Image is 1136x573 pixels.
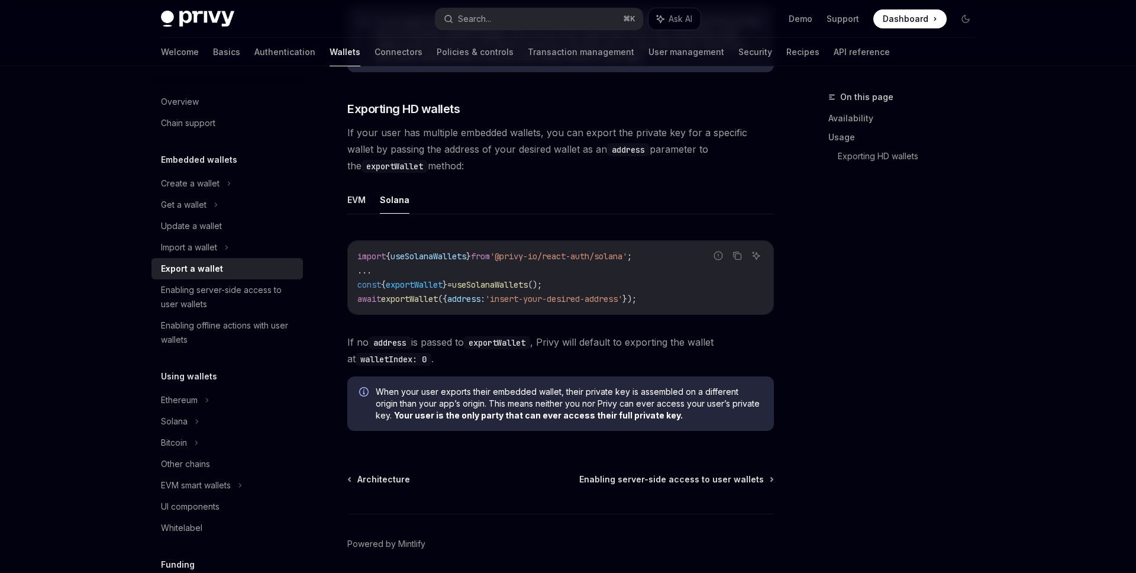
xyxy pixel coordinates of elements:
div: Enabling server-side access to user wallets [161,283,296,311]
a: Architecture [348,474,410,485]
span: If no is passed to , Privy will default to exporting the wallet at . [347,334,774,367]
a: Dashboard [873,9,947,28]
span: If your user has multiple embedded wallets, you can export the private key for a specific wallet ... [347,124,774,174]
span: exportWallet [381,294,438,304]
button: Ask AI [748,248,764,263]
span: useSolanaWallets [452,279,528,290]
a: Recipes [786,38,819,66]
code: walletIndex: 0 [356,353,431,366]
span: from [471,251,490,262]
div: Chain support [161,116,215,130]
div: EVM smart wallets [161,478,231,492]
span: ({ [438,294,447,304]
span: { [381,279,386,290]
div: Update a wallet [161,219,222,233]
a: Whitelabel [151,517,303,539]
img: dark logo [161,11,234,27]
a: Support [827,13,859,25]
a: Enabling server-side access to user wallets [579,474,773,485]
span: await [357,294,381,304]
div: Other chains [161,457,210,471]
a: User management [648,38,724,66]
a: Availability [828,109,985,128]
a: Update a wallet [151,215,303,237]
a: Policies & controls [437,38,514,66]
a: Authentication [254,38,315,66]
span: 'insert-your-desired-address' [485,294,622,304]
div: Enabling offline actions with user wallets [161,318,296,347]
code: address [369,336,411,349]
div: Overview [161,95,199,109]
span: On this page [840,90,893,104]
span: Dashboard [883,13,928,25]
button: Toggle dark mode [956,9,975,28]
h5: Embedded wallets [161,153,237,167]
span: When your user exports their embedded wallet, their private key is assembled on a different origi... [376,386,762,421]
span: Ask AI [669,13,692,25]
b: Your user is the only party that can ever access their full private key. [394,410,683,420]
span: }); [622,294,637,304]
button: Search...⌘K [435,8,643,30]
span: Architecture [357,474,410,485]
span: '@privy-io/react-auth/solana' [490,251,627,262]
div: Ethereum [161,393,198,407]
a: Export a wallet [151,258,303,279]
div: UI components [161,500,220,514]
span: ⌘ K [623,14,635,24]
span: = [447,279,452,290]
a: UI components [151,496,303,517]
span: address: [447,294,485,304]
a: Transaction management [528,38,634,66]
button: Copy the contents from the code block [730,248,745,263]
button: Report incorrect code [711,248,726,263]
span: const [357,279,381,290]
span: ; [627,251,632,262]
button: EVM [347,186,366,214]
span: Exporting HD wallets [347,101,460,117]
a: Security [738,38,772,66]
span: useSolanaWallets [390,251,466,262]
div: Export a wallet [161,262,223,276]
a: Connectors [375,38,422,66]
div: Solana [161,414,188,429]
a: Other chains [151,453,303,475]
a: Exporting HD wallets [838,147,985,166]
a: Usage [828,128,985,147]
h5: Funding [161,558,195,572]
h5: Using wallets [161,369,217,384]
span: ... [357,265,372,276]
div: Import a wallet [161,240,217,255]
span: } [466,251,471,262]
svg: Info [359,387,371,399]
button: Solana [380,186,409,214]
code: exportWallet [362,160,428,173]
div: Bitcoin [161,436,187,450]
a: Wallets [330,38,360,66]
div: Get a wallet [161,198,206,212]
a: Demo [789,13,812,25]
a: Powered by Mintlify [347,538,425,550]
div: Search... [458,12,491,26]
code: address [607,143,650,156]
span: import [357,251,386,262]
span: Enabling server-side access to user wallets [579,474,764,485]
div: Create a wallet [161,176,220,191]
span: { [386,251,390,262]
a: Overview [151,91,303,112]
a: Chain support [151,112,303,134]
button: Ask AI [648,8,701,30]
a: Enabling offline actions with user wallets [151,315,303,350]
span: exportWallet [386,279,443,290]
a: Welcome [161,38,199,66]
a: Enabling server-side access to user wallets [151,279,303,315]
span: (); [528,279,542,290]
code: exportWallet [464,336,530,349]
a: Basics [213,38,240,66]
span: } [443,279,447,290]
a: API reference [834,38,890,66]
div: Whitelabel [161,521,202,535]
